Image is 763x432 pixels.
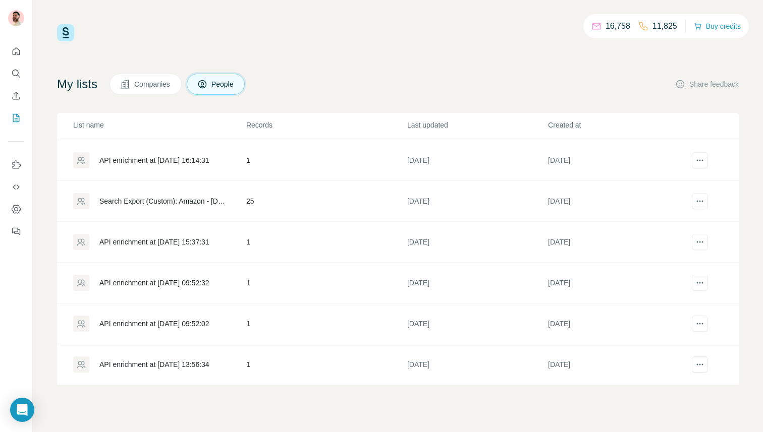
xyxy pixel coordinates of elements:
[8,42,24,60] button: Quick start
[407,140,548,181] td: [DATE]
[407,120,547,130] p: Last updated
[548,263,688,303] td: [DATE]
[548,181,688,222] td: [DATE]
[8,222,24,240] button: Feedback
[99,155,209,165] div: API enrichment at [DATE] 16:14:31
[407,222,548,263] td: [DATE]
[246,222,407,263] td: 1
[407,181,548,222] td: [DATE]
[8,200,24,218] button: Dashboard
[407,344,548,385] td: [DATE]
[246,344,407,385] td: 1
[606,20,630,32] p: 16,758
[99,278,209,288] div: API enrichment at [DATE] 09:52:32
[246,181,407,222] td: 25
[692,275,708,291] button: actions
[10,398,34,422] div: Open Intercom Messenger
[652,20,677,32] p: 11,825
[692,316,708,332] button: actions
[692,234,708,250] button: actions
[692,152,708,168] button: actions
[548,140,688,181] td: [DATE]
[692,356,708,373] button: actions
[675,79,739,89] button: Share feedback
[548,120,688,130] p: Created at
[548,222,688,263] td: [DATE]
[99,196,229,206] div: Search Export (Custom): Amazon - [DATE] 16:01
[57,24,74,41] img: Surfe Logo
[548,344,688,385] td: [DATE]
[692,193,708,209] button: actions
[99,359,209,369] div: API enrichment at [DATE] 13:56:34
[694,19,741,33] button: Buy credits
[407,263,548,303] td: [DATE]
[8,156,24,174] button: Use Surfe on LinkedIn
[548,385,688,426] td: [DATE]
[99,319,209,329] div: API enrichment at [DATE] 09:52:02
[8,87,24,105] button: Enrich CSV
[246,140,407,181] td: 1
[246,263,407,303] td: 1
[8,65,24,83] button: Search
[246,303,407,344] td: 1
[407,303,548,344] td: [DATE]
[99,237,209,247] div: API enrichment at [DATE] 15:37:31
[8,178,24,196] button: Use Surfe API
[57,76,97,92] h4: My lists
[211,79,235,89] span: People
[246,385,407,426] td: 1
[246,120,406,130] p: Records
[73,120,245,130] p: List name
[8,10,24,26] img: Avatar
[407,385,548,426] td: [DATE]
[134,79,171,89] span: Companies
[8,109,24,127] button: My lists
[548,303,688,344] td: [DATE]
